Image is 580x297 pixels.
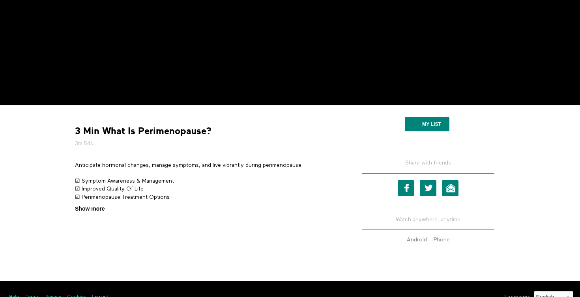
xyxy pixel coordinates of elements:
[75,125,211,137] strong: 3 Min What Is Perimenopause?
[75,205,105,213] span: Show more
[362,210,494,230] h5: Watch anywhere, anytime
[432,237,450,243] strong: iPhone
[430,237,452,243] a: iPhone
[75,161,339,169] p: Anticipate hormonal changes, manage symptoms, and live vibrantly during perimenopause.
[405,117,449,131] button: My list
[407,237,427,243] strong: Android
[405,237,429,243] a: Android
[420,180,436,196] a: Twitter
[75,140,339,148] h5: 3m 54s
[75,177,339,201] p: ☑ Symptom Awareness & Management ☑ Improved Quality Of Life ☑ Perimenopause Treatment Options
[362,159,494,173] h5: Share with friends
[398,180,414,196] a: Facebook
[442,180,458,196] a: Email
